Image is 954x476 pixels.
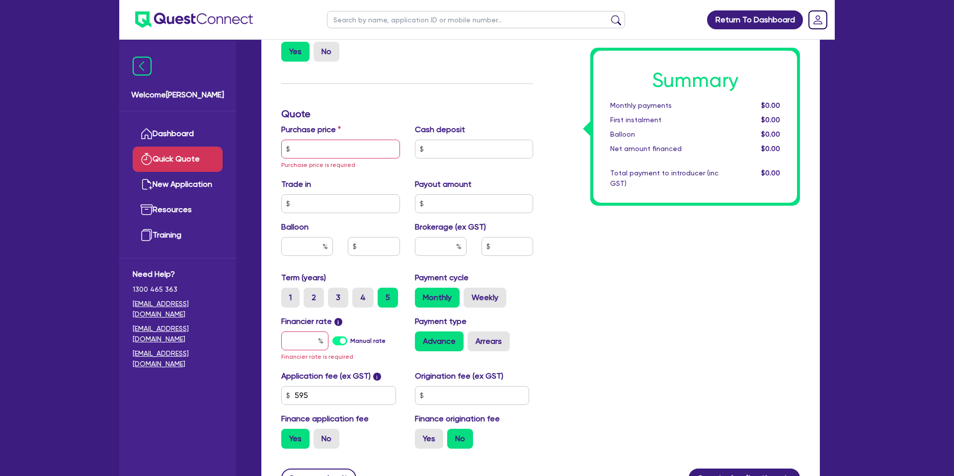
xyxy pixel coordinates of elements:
span: i [334,318,342,326]
label: Weekly [464,288,506,308]
a: Quick Quote [133,147,223,172]
a: Dashboard [133,121,223,147]
img: new-application [141,178,153,190]
span: Welcome [PERSON_NAME] [131,89,224,101]
a: [EMAIL_ADDRESS][DOMAIN_NAME] [133,299,223,319]
label: Trade in [281,178,311,190]
label: Manual rate [350,336,386,345]
label: Yes [281,429,310,449]
span: $0.00 [761,101,780,109]
label: 5 [378,288,398,308]
span: $0.00 [761,130,780,138]
img: quick-quote [141,153,153,165]
img: quest-connect-logo-blue [135,11,253,28]
a: Return To Dashboard [707,10,803,29]
label: 1 [281,288,300,308]
h3: Quote [281,108,533,120]
h1: Summary [610,69,780,92]
label: No [314,429,339,449]
span: 1300 465 363 [133,284,223,295]
label: Yes [415,429,443,449]
label: Finance origination fee [415,413,500,425]
label: Brokerage (ex GST) [415,221,486,233]
label: Monthly [415,288,460,308]
span: Need Help? [133,268,223,280]
a: Training [133,223,223,248]
a: [EMAIL_ADDRESS][DOMAIN_NAME] [133,323,223,344]
div: First instalment [603,115,726,125]
label: Origination fee (ex GST) [415,370,503,382]
label: 2 [304,288,324,308]
span: $0.00 [761,116,780,124]
div: Monthly payments [603,100,726,111]
label: Payment cycle [415,272,469,284]
label: Yes [281,42,310,62]
img: resources [141,204,153,216]
label: No [314,42,339,62]
label: Cash deposit [415,124,465,136]
label: Term (years) [281,272,326,284]
label: Payment type [415,316,467,327]
img: training [141,229,153,241]
label: 4 [352,288,374,308]
div: Total payment to introducer (inc GST) [603,168,726,189]
label: Purchase price [281,124,341,136]
label: Arrears [468,331,510,351]
label: Financier rate [281,316,342,327]
div: Net amount financed [603,144,726,154]
input: Search by name, application ID or mobile number... [327,11,625,28]
label: Balloon [281,221,309,233]
label: Application fee (ex GST) [281,370,371,382]
a: Resources [133,197,223,223]
span: i [373,373,381,381]
label: No [447,429,473,449]
div: Balloon [603,129,726,140]
a: New Application [133,172,223,197]
label: 3 [328,288,348,308]
label: Advance [415,331,464,351]
a: [EMAIL_ADDRESS][DOMAIN_NAME] [133,348,223,369]
span: Purchase price is required [281,161,355,168]
label: Payout amount [415,178,472,190]
label: Finance application fee [281,413,369,425]
span: $0.00 [761,169,780,177]
span: $0.00 [761,145,780,153]
span: Financier rate is required [281,353,353,360]
a: Dropdown toggle [805,7,831,33]
img: icon-menu-close [133,57,152,76]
